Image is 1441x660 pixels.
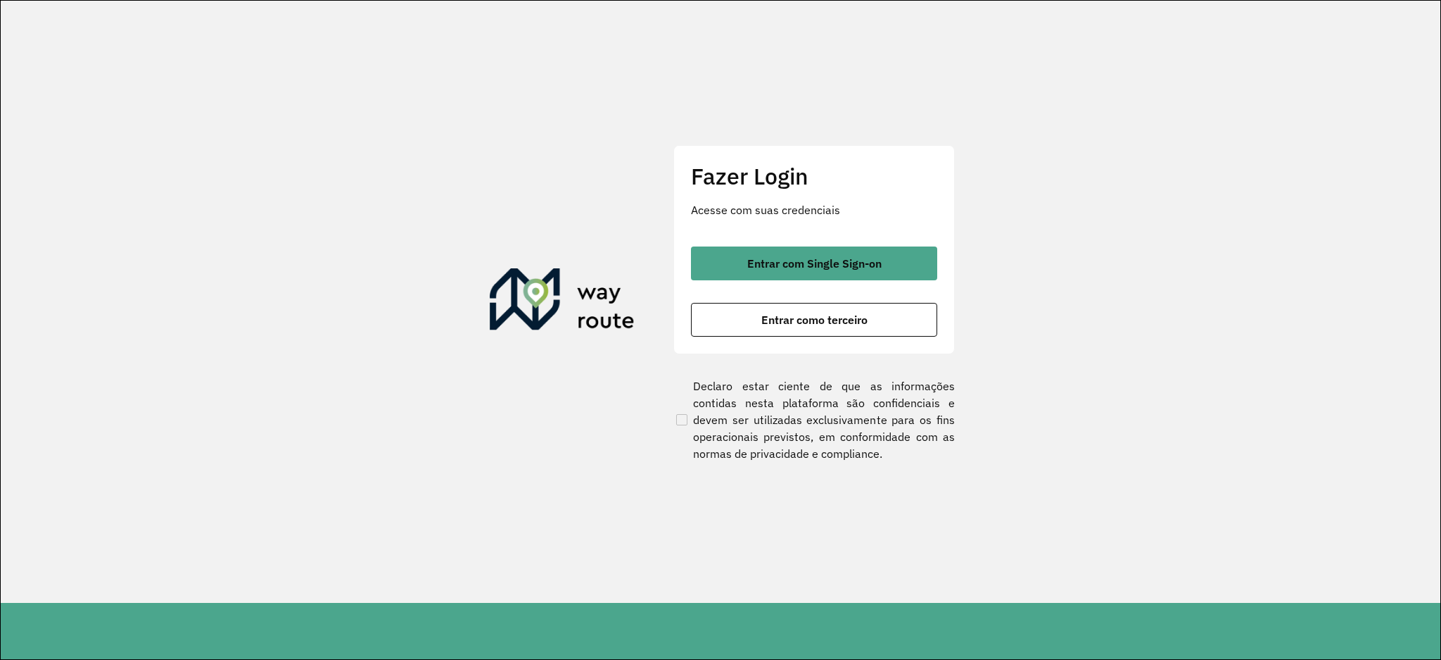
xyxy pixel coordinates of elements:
h2: Fazer Login [691,163,937,189]
img: Roteirizador AmbevTech [490,268,635,336]
button: button [691,247,937,280]
button: button [691,303,937,337]
span: Entrar como terceiro [761,314,868,325]
p: Acesse com suas credenciais [691,201,937,218]
label: Declaro estar ciente de que as informações contidas nesta plataforma são confidenciais e devem se... [673,378,955,462]
span: Entrar com Single Sign-on [747,258,882,269]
